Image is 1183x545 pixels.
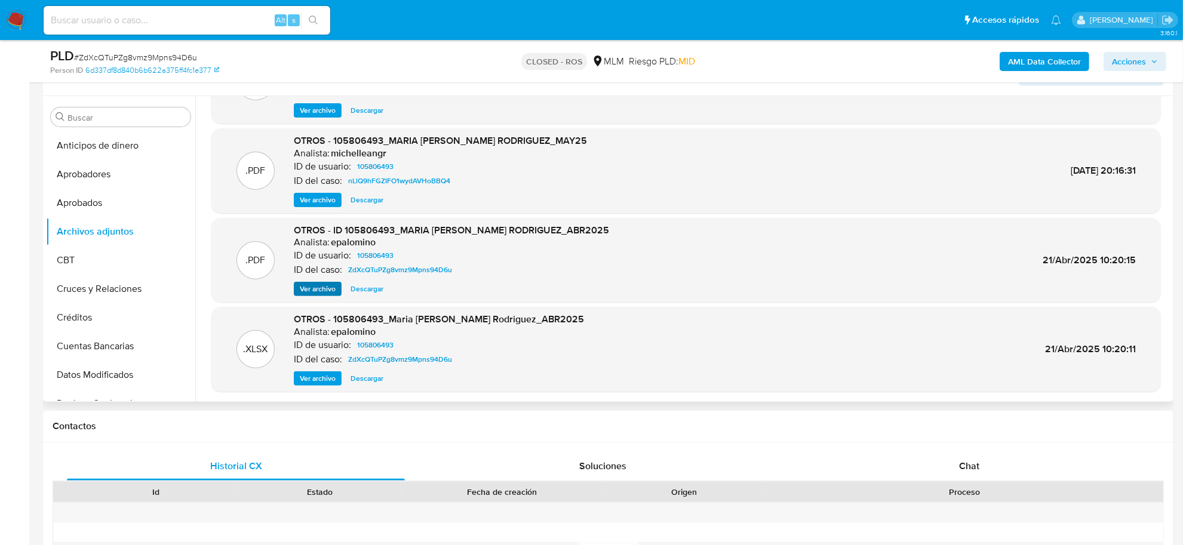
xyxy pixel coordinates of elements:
p: Analista: [294,326,330,338]
a: 6d337df8d840b6b622a375ff4fc1e377 [85,65,219,76]
h1: Contactos [53,420,1164,432]
h6: epalomino [331,236,376,248]
span: 3.160.1 [1160,28,1177,38]
button: Devices Geolocation [46,389,195,418]
span: ZdXcQTuPZg8vmz9Mpns94D6u [348,263,452,277]
div: Fecha de creación [410,486,594,498]
span: Descargar [351,194,383,206]
span: # ZdXcQTuPZg8vmz9Mpns94D6u [74,51,197,63]
span: OTROS - 105806493_MARIA [PERSON_NAME] RODRIGUEZ_MAY25 [294,134,587,147]
span: Soluciones [579,459,626,473]
p: .XLSX [244,343,268,356]
button: Créditos [46,303,195,332]
div: Estado [246,486,393,498]
b: PLD [50,46,74,65]
button: Ver archivo [294,193,342,207]
span: Historial CX [210,459,262,473]
a: 105806493 [352,159,398,174]
span: OTROS - 105806493_Maria [PERSON_NAME] Rodriguez_ABR2025 [294,312,584,326]
a: ZdXcQTuPZg8vmz9Mpns94D6u [343,352,457,367]
button: Ver archivo [294,282,342,296]
span: OTROS - ID 105806493_MARIA [PERSON_NAME] RODRIGUEZ_ABR2025 [294,223,609,237]
button: Archivos adjuntos [46,217,195,246]
div: Id [82,486,229,498]
span: Accesos rápidos [972,14,1039,26]
span: Descargar [351,283,383,295]
button: Ver archivo [294,103,342,118]
a: nLlQ9hFGZIFO1wydAVHoBBQ4 [343,174,455,188]
span: ZdXcQTuPZg8vmz9Mpns94D6u [348,352,452,367]
button: Cuentas Bancarias [46,332,195,361]
span: Chat [959,459,979,473]
button: Datos Modificados [46,361,195,389]
button: Descargar [345,103,389,118]
button: Buscar [56,112,65,122]
div: Proceso [774,486,1155,498]
div: Origen [610,486,757,498]
button: search-icon [301,12,325,29]
button: Acciones [1104,52,1166,71]
button: Aprobadores [46,160,195,189]
button: Descargar [345,282,389,296]
input: Buscar usuario o caso... [44,13,330,28]
p: ID de usuario: [294,339,351,351]
button: Cruces y Relaciones [46,275,195,303]
button: Ver archivo [294,371,342,386]
button: Descargar [345,193,389,207]
button: CBT [46,246,195,275]
span: s [292,14,296,26]
span: Alt [276,14,285,26]
span: 21/Abr/2025 10:20:11 [1045,342,1136,356]
span: Ver archivo [300,283,336,295]
input: Buscar [67,112,186,123]
span: 21/Abr/2025 10:20:15 [1043,253,1136,267]
span: MID [678,54,695,68]
span: 105806493 [357,248,394,263]
h6: epalomino [331,326,376,338]
span: [DATE] 20:16:31 [1071,164,1136,177]
p: ID de usuario: [294,250,351,261]
button: Descargar [345,371,389,386]
b: AML Data Collector [1008,52,1081,71]
span: 105806493 [357,338,394,352]
div: MLM [592,55,624,68]
p: ID del caso: [294,353,342,365]
b: Person ID [50,65,83,76]
a: 105806493 [352,338,398,352]
button: AML Data Collector [1000,52,1089,71]
p: .PDF [246,164,266,177]
p: .PDF [246,254,266,267]
p: Analista: [294,236,330,248]
p: ID de usuario: [294,161,351,173]
button: Anticipos de dinero [46,131,195,160]
p: ID del caso: [294,85,342,97]
a: 105806493 [352,248,398,263]
a: Notificaciones [1051,15,1061,25]
a: ZdXcQTuPZg8vmz9Mpns94D6u [343,263,457,277]
span: Ver archivo [300,372,336,384]
p: CLOSED - ROS [521,53,587,70]
button: Aprobados [46,189,195,217]
p: Analista: [294,147,330,159]
span: nLlQ9hFGZIFO1wydAVHoBBQ4 [348,174,450,188]
span: Ver archivo [300,104,336,116]
h6: michelleangr [331,147,386,159]
p: ID del caso: [294,175,342,187]
span: Ver archivo [300,194,336,206]
span: Descargar [351,104,383,116]
span: Acciones [1112,52,1146,71]
p: cesar.gonzalez@mercadolibre.com.mx [1090,14,1157,26]
span: Riesgo PLD: [629,55,695,68]
a: Salir [1162,14,1174,26]
p: ID del caso: [294,264,342,276]
span: Descargar [351,372,383,384]
span: 105806493 [357,159,394,174]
